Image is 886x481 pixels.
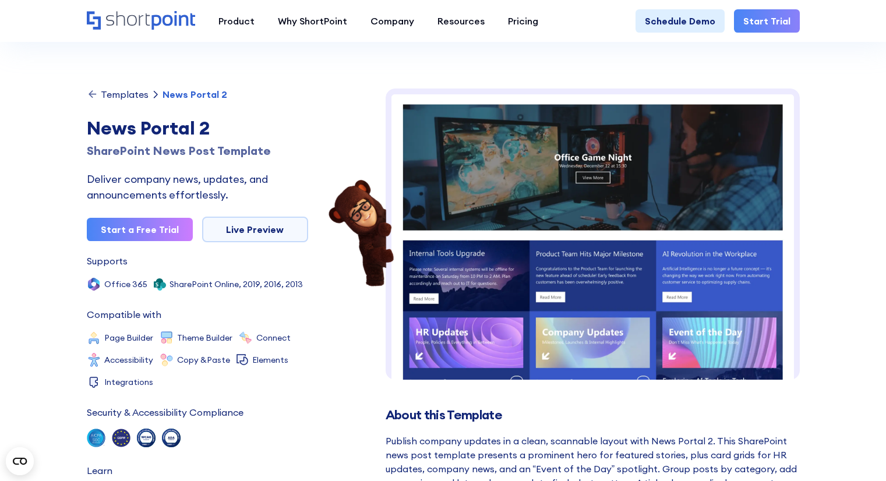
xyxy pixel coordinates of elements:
div: Supports [87,256,128,266]
div: SharePoint News Post Template [87,142,308,160]
div: Theme Builder [177,334,232,342]
div: Pricing [508,14,538,28]
iframe: Chat Widget [828,425,886,481]
a: Templates [87,89,149,100]
a: Product [207,9,266,33]
div: Elements [252,356,288,364]
button: Open CMP widget [6,447,34,475]
a: Start a Free Trial [87,218,193,241]
div: Integrations [104,378,153,386]
div: Learn [87,466,112,475]
a: Schedule Demo [636,9,725,33]
div: Page Builder [104,334,153,342]
div: SharePoint Online, 2019, 2016, 2013 [170,280,303,288]
div: Security & Accessibility Compliance [87,408,243,417]
a: Company [359,9,426,33]
div: News Portal 2 [163,90,227,99]
div: Templates [101,90,149,99]
a: Pricing [496,9,550,33]
div: Office 365 [104,280,147,288]
div: Compatible with [87,310,161,319]
img: soc 2 [87,429,105,447]
div: Connect [256,334,291,342]
div: Why ShortPoint [278,14,347,28]
h2: About this Template [386,408,800,422]
div: Accessibility [104,356,153,364]
div: Company [370,14,414,28]
div: Resources [437,14,485,28]
div: News Portal 2 [87,114,308,142]
a: Start Trial [734,9,800,33]
a: Why ShortPoint [266,9,359,33]
div: Copy &Paste [177,356,230,364]
a: Live Preview [202,217,308,242]
a: Resources [426,9,496,33]
div: Product [218,14,255,28]
div: Deliver company news, updates, and announcements effortlessly. [87,171,308,203]
a: Home [87,11,195,31]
